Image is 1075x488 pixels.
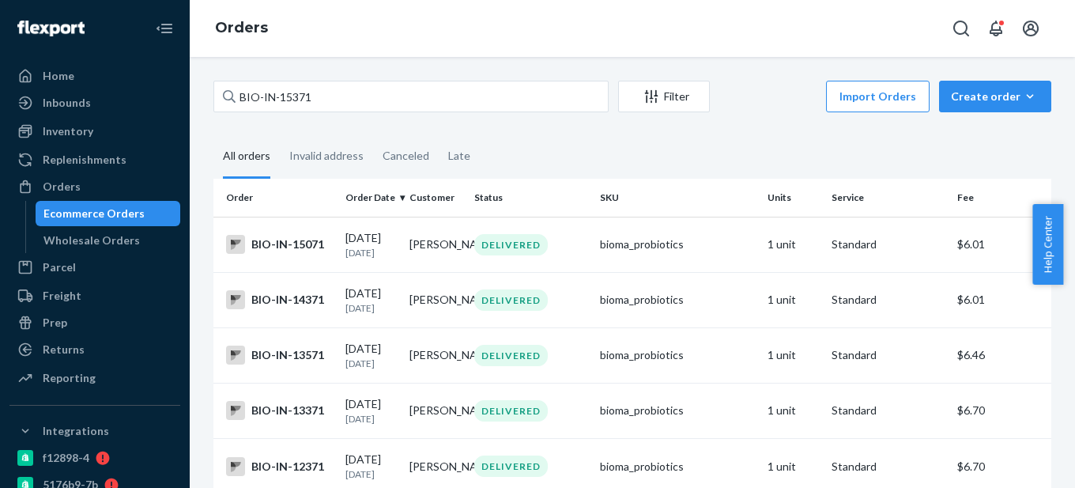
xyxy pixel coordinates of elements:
[149,13,180,44] button: Close Navigation
[223,135,270,179] div: All orders
[832,347,945,363] p: Standard
[832,236,945,252] p: Standard
[9,445,180,471] a: f12898-4
[1032,204,1063,285] button: Help Center
[832,459,945,475] p: Standard
[951,383,1051,438] td: $6.70
[345,286,397,315] div: [DATE]
[43,370,96,386] div: Reporting
[403,217,467,272] td: [PERSON_NAME]
[43,423,109,439] div: Integrations
[474,456,548,477] div: DELIVERED
[345,412,397,426] p: [DATE]
[43,450,89,466] div: f12898-4
[345,357,397,370] p: [DATE]
[213,179,339,217] th: Order
[9,310,180,335] a: Prep
[43,152,126,168] div: Replenishments
[345,301,397,315] p: [DATE]
[345,452,397,481] div: [DATE]
[9,90,180,115] a: Inbounds
[474,234,548,255] div: DELIVERED
[939,81,1051,112] button: Create order
[951,217,1051,272] td: $6.01
[474,289,548,311] div: DELIVERED
[43,259,76,275] div: Parcel
[43,342,85,357] div: Returns
[409,191,461,204] div: Customer
[761,383,825,438] td: 1 unit
[226,346,333,365] div: BIO-IN-13571
[474,345,548,366] div: DELIVERED
[43,95,91,111] div: Inbounds
[9,174,180,199] a: Orders
[951,179,1051,217] th: Fee
[951,272,1051,327] td: $6.01
[9,147,180,172] a: Replenishments
[945,13,977,44] button: Open Search Box
[9,119,180,144] a: Inventory
[226,235,333,254] div: BIO-IN-15071
[761,217,825,272] td: 1 unit
[383,135,429,176] div: Canceled
[825,179,951,217] th: Service
[43,206,145,221] div: Ecommerce Orders
[36,201,181,226] a: Ecommerce Orders
[345,396,397,426] div: [DATE]
[619,89,709,104] div: Filter
[474,400,548,422] div: DELIVERED
[345,341,397,370] div: [DATE]
[345,246,397,259] p: [DATE]
[9,365,180,391] a: Reporting
[43,315,67,331] div: Prep
[213,81,609,112] input: Search orders
[289,135,364,176] div: Invalid address
[600,403,755,418] div: bioma_probiotics
[9,337,180,362] a: Returns
[9,255,180,280] a: Parcel
[36,228,181,253] a: Wholesale Orders
[761,179,825,217] th: Units
[600,459,755,475] div: bioma_probiotics
[17,21,85,36] img: Flexport logo
[832,403,945,418] p: Standard
[761,327,825,383] td: 1 unit
[43,123,93,139] div: Inventory
[9,63,180,89] a: Home
[448,135,470,176] div: Late
[980,13,1012,44] button: Open notifications
[215,19,268,36] a: Orders
[1015,13,1047,44] button: Open account menu
[600,236,755,252] div: bioma_probiotics
[43,233,140,248] div: Wholesale Orders
[403,383,467,438] td: [PERSON_NAME]
[43,68,74,84] div: Home
[832,292,945,308] p: Standard
[9,283,180,308] a: Freight
[618,81,710,112] button: Filter
[202,6,281,51] ol: breadcrumbs
[339,179,403,217] th: Order Date
[594,179,761,217] th: SKU
[403,327,467,383] td: [PERSON_NAME]
[43,179,81,195] div: Orders
[9,418,180,444] button: Integrations
[345,230,397,259] div: [DATE]
[761,272,825,327] td: 1 unit
[951,327,1051,383] td: $6.46
[403,272,467,327] td: [PERSON_NAME]
[345,467,397,481] p: [DATE]
[600,292,755,308] div: bioma_probiotics
[468,179,594,217] th: Status
[826,81,930,112] button: Import Orders
[226,401,333,420] div: BIO-IN-13371
[951,89,1039,104] div: Create order
[226,457,333,476] div: BIO-IN-12371
[226,290,333,309] div: BIO-IN-14371
[43,288,81,304] div: Freight
[600,347,755,363] div: bioma_probiotics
